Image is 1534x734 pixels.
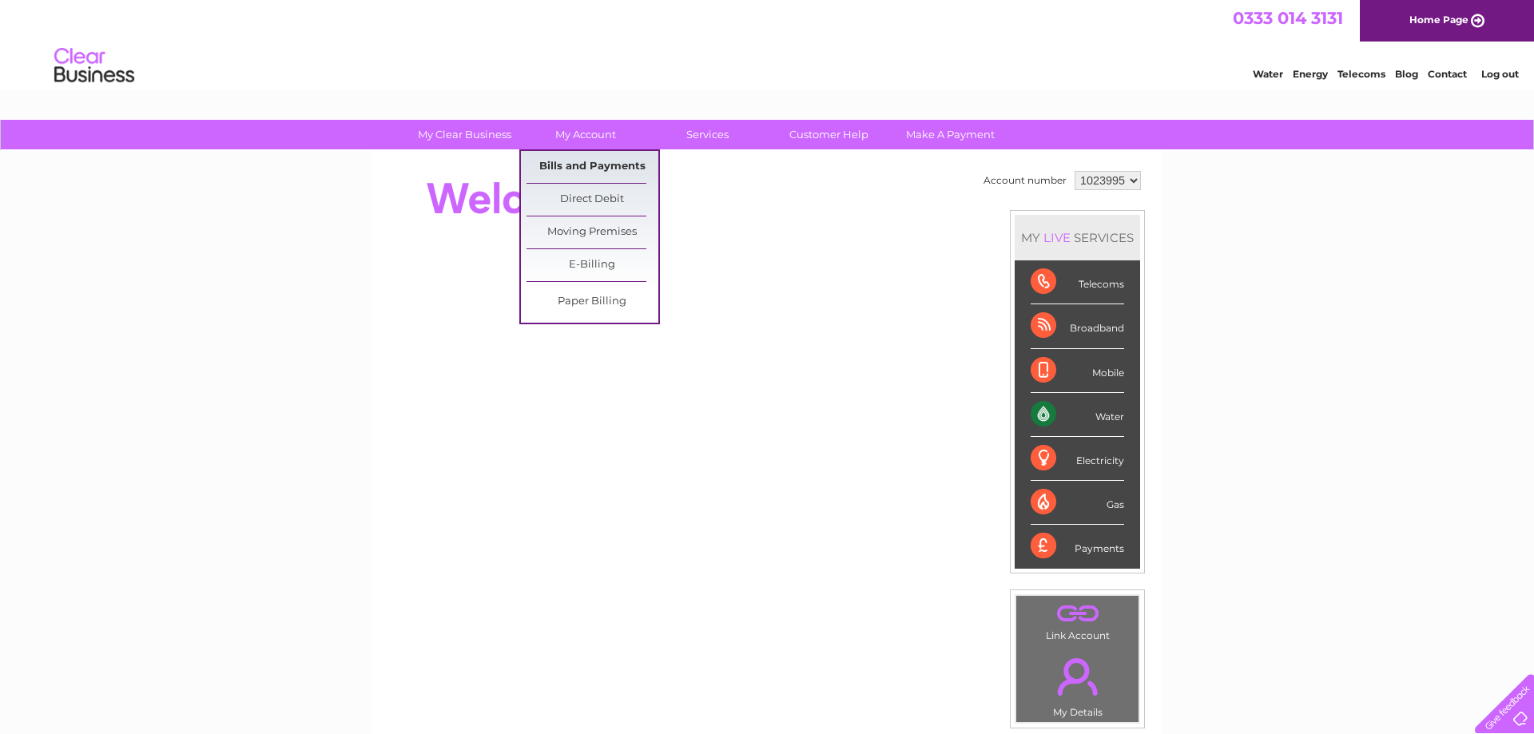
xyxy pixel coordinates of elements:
[399,120,531,149] a: My Clear Business
[1020,600,1135,628] a: .
[1031,525,1124,568] div: Payments
[527,286,658,318] a: Paper Billing
[527,216,658,248] a: Moving Premises
[1040,230,1074,245] div: LIVE
[391,9,1146,77] div: Clear Business is a trading name of Verastar Limited (registered in [GEOGRAPHIC_DATA] No. 3667643...
[980,167,1071,194] td: Account number
[1031,349,1124,393] div: Mobile
[1031,304,1124,348] div: Broadband
[527,151,658,183] a: Bills and Payments
[1253,68,1283,80] a: Water
[642,120,773,149] a: Services
[1031,260,1124,304] div: Telecoms
[1337,68,1385,80] a: Telecoms
[1031,481,1124,525] div: Gas
[527,184,658,216] a: Direct Debit
[54,42,135,90] img: logo.png
[1233,8,1343,28] a: 0333 014 3131
[1015,595,1139,645] td: Link Account
[1293,68,1328,80] a: Energy
[1015,645,1139,723] td: My Details
[520,120,652,149] a: My Account
[1015,215,1140,260] div: MY SERVICES
[1031,393,1124,437] div: Water
[1428,68,1467,80] a: Contact
[1481,68,1519,80] a: Log out
[763,120,895,149] a: Customer Help
[1395,68,1418,80] a: Blog
[527,249,658,281] a: E-Billing
[884,120,1016,149] a: Make A Payment
[1031,437,1124,481] div: Electricity
[1020,649,1135,704] a: .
